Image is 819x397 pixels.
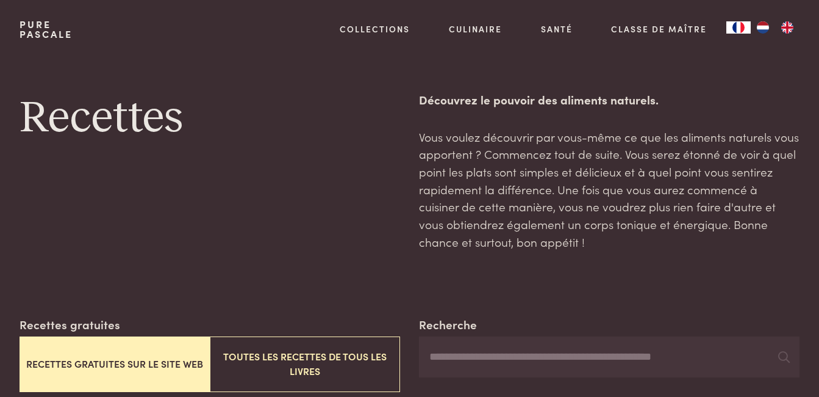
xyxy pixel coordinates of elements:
a: EN [775,21,799,34]
a: NL [751,21,775,34]
button: Recettes gratuites sur le site web [20,337,210,392]
a: Culinaire [449,23,502,35]
div: Language [726,21,751,34]
label: Recettes gratuites [20,316,120,333]
strong: Découvrez le pouvoir des aliments naturels. [419,91,659,107]
label: Recherche [419,316,477,333]
button: Toutes les recettes de tous les livres [210,337,400,392]
ul: Language list [751,21,799,34]
p: Vous voulez découvrir par vous-même ce que les aliments naturels vous apportent ? Commencez tout ... [419,128,799,251]
a: Classe de maître [611,23,707,35]
h1: Recettes [20,91,400,146]
a: Collections [340,23,410,35]
aside: Language selected: Français [726,21,799,34]
a: FR [726,21,751,34]
a: PurePascale [20,20,73,39]
a: Santé [541,23,573,35]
